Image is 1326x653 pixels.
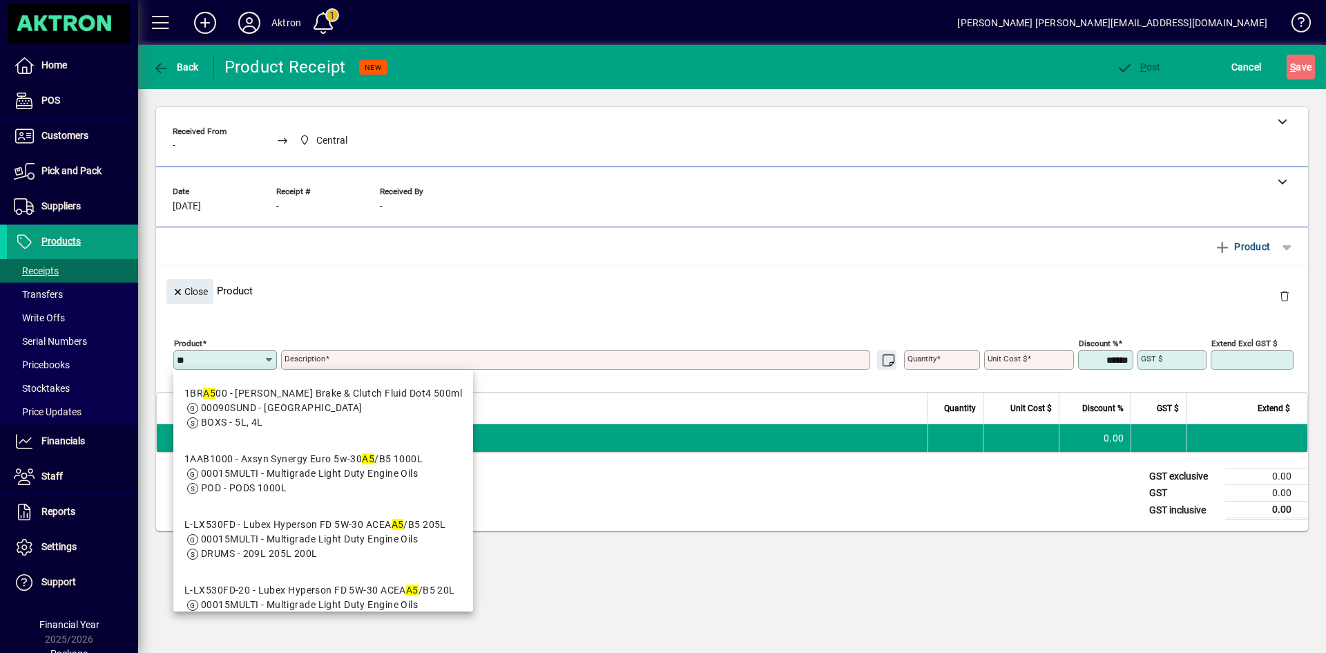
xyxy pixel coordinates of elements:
span: ave [1290,56,1311,78]
em: A5 [392,519,404,530]
span: - [173,140,175,151]
span: Central [316,133,347,148]
span: 00015MULTI - Multigrade Light Duty Engine Oils [201,599,418,610]
mat-label: Description [285,354,325,363]
span: Pick and Pack [41,165,102,176]
span: S [1290,61,1296,73]
div: L-LX530FD-20 - Lubex Hyperson FD 5W-30 ACEA /B5 20L [184,583,455,598]
span: - [380,201,383,212]
span: POD - PODS 1000L [201,482,287,493]
span: Write Offs [14,312,65,323]
button: Post [1113,55,1164,79]
a: Suppliers [7,189,138,224]
span: Back [153,61,199,73]
span: P [1140,61,1146,73]
mat-label: Extend excl GST $ [1211,339,1277,348]
mat-option: L-LX530FD - Lubex Hyperson FD 5W-30 ACEA A5/B5 205L [173,507,473,572]
a: Serial Numbers [7,330,138,353]
app-page-header-button: Back [138,55,214,79]
button: Profile [227,10,271,35]
td: 0.00 [1225,469,1308,485]
a: Write Offs [7,306,138,330]
span: [DATE] [173,201,201,212]
a: Pick and Pack [7,154,138,189]
span: 00015MULTI - Multigrade Light Duty Engine Oils [201,468,418,479]
a: Transfers [7,283,138,306]
button: Add [183,10,227,35]
app-page-header-button: Delete [1268,290,1301,302]
button: Back [149,55,202,79]
td: 0.00 [1225,485,1308,502]
div: L-LX530FD - Lubex Hyperson FD 5W-30 ACEA /B5 205L [184,518,446,532]
span: Pricebooks [14,359,70,370]
span: 00090SUND - [GEOGRAPHIC_DATA] [201,402,363,413]
span: Home [41,59,67,70]
span: Quantity [944,401,976,416]
mat-label: Quantity [907,354,936,363]
span: Unit Cost $ [1010,401,1052,416]
span: ost [1116,61,1161,73]
span: BOXS - 5L, 4L [201,417,263,428]
span: Receipts [14,265,59,276]
a: POS [7,84,138,118]
button: Close [166,279,213,304]
a: Price Updates [7,400,138,424]
div: Product Receipt [224,56,346,78]
em: A5 [406,585,419,596]
mat-option: 1AAB1000 - Axsyn Synergy Euro 5w-30 A5/B5 1000L [173,441,473,507]
td: GST [1142,485,1225,502]
span: Products [41,236,81,247]
button: Cancel [1228,55,1265,79]
div: Product [156,265,1308,316]
span: Close [172,281,208,303]
mat-option: L-LX530FD-20 - Lubex Hyperson FD 5W-30 ACEA A5/B5 20L [173,572,473,638]
span: Suppliers [41,200,81,211]
mat-label: Unit Cost $ [988,354,1027,363]
span: Financial Year [39,619,99,630]
span: NEW [365,63,382,72]
a: Staff [7,460,138,494]
a: Pricebooks [7,353,138,377]
span: GST $ [1157,401,1179,416]
span: Staff [41,471,63,482]
mat-label: Product [174,339,202,348]
td: 0.00 [1059,424,1131,452]
span: Serial Numbers [14,336,87,347]
em: A5 [362,453,374,464]
button: Save [1287,55,1315,79]
span: Extend $ [1258,401,1290,416]
mat-label: Discount % [1079,339,1118,348]
a: Home [7,48,138,83]
mat-label: GST $ [1141,354,1162,363]
span: Reports [41,506,75,517]
mat-option: 1BRA500 - Morris Brake & Clutch Fluid Dot4 500ml [173,375,473,441]
span: Transfers [14,289,63,300]
button: Delete [1268,279,1301,312]
a: Stocktakes [7,377,138,400]
div: 1AAB1000 - Axsyn Synergy Euro 5w-30 /B5 1000L [184,452,423,466]
a: Reports [7,495,138,529]
div: Aktron [271,12,301,34]
span: Price Updates [14,406,81,417]
a: Financials [7,424,138,459]
a: Customers [7,119,138,153]
span: Customers [41,130,88,141]
span: POS [41,95,60,106]
div: [PERSON_NAME] [PERSON_NAME][EMAIL_ADDRESS][DOMAIN_NAME] [957,12,1267,34]
span: Settings [41,541,77,552]
a: Receipts [7,259,138,283]
span: Support [41,576,76,587]
td: GST inclusive [1142,502,1225,519]
div: 1BR 00 - [PERSON_NAME] Brake & Clutch Fluid Dot4 500ml [184,386,462,401]
app-page-header-button: Close [163,285,217,297]
td: GST exclusive [1142,469,1225,485]
span: Financials [41,435,85,446]
td: 0.00 [1225,502,1308,519]
a: Knowledge Base [1281,3,1309,48]
span: - [276,201,279,212]
span: Discount % [1082,401,1124,416]
a: Settings [7,530,138,565]
span: DRUMS - 209L 205L 200L [201,548,318,559]
span: Cancel [1231,56,1262,78]
a: Support [7,565,138,600]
